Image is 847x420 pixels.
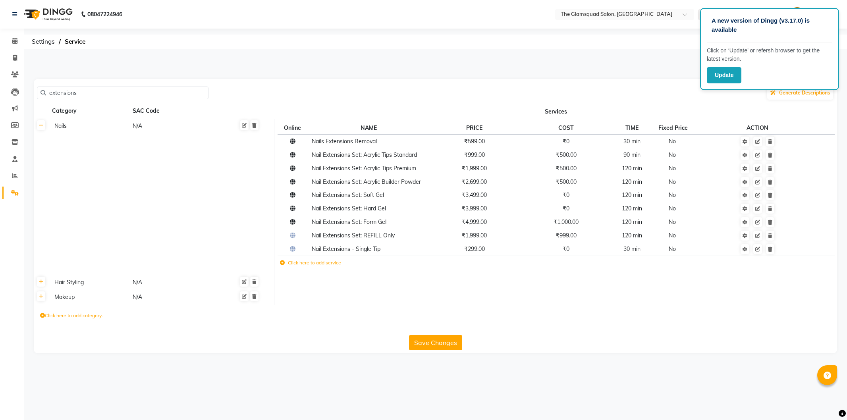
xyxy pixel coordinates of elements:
span: Nail Extensions Set: Acrylic Builder Powder [312,178,421,185]
th: Fixed Price [652,121,696,135]
span: ₹1,000.00 [554,218,579,225]
span: No [669,205,676,212]
span: 30 min [623,138,641,145]
span: Nail Extensions Set: Acrylic Tips Premium [312,165,416,172]
span: No [669,165,676,172]
span: 120 min [622,205,642,212]
th: ACTION [696,121,819,135]
span: 120 min [622,165,642,172]
span: 120 min [622,191,642,198]
span: No [669,138,676,145]
span: Nail Extensions - Single Tip [312,245,380,252]
th: PRICE [428,121,520,135]
b: 08047224946 [87,3,122,25]
span: 120 min [622,178,642,185]
div: Nails [51,121,129,131]
th: NAME [309,121,428,135]
span: Nail Extensions Set: Hard Gel [312,205,386,212]
label: Click here to add service [280,259,341,266]
span: ₹999.00 [464,151,485,158]
div: Hair Styling [51,277,129,287]
span: No [669,232,676,239]
span: 120 min [622,232,642,239]
span: ₹500.00 [556,178,577,185]
span: Settings [28,35,59,49]
span: No [669,218,676,225]
span: ₹0 [563,245,569,252]
span: ₹299.00 [464,245,485,252]
span: Nail Extensions Set: Acrylic Tips Standard [312,151,417,158]
span: ₹0 [563,191,569,198]
span: ₹2,699.00 [462,178,487,185]
input: Search by service name [46,87,205,99]
span: ₹0 [563,205,569,212]
img: logo [20,3,75,25]
span: ₹3,999.00 [462,205,487,212]
span: 90 min [623,151,641,158]
div: N/A [132,292,209,302]
span: ₹0 [563,138,569,145]
img: Manager [790,7,804,21]
p: Click on ‘Update’ or refersh browser to get the latest version. [707,46,832,63]
p: A new version of Dingg (v3.17.0) is available [712,16,828,34]
span: Nail Extensions Set: REFILL Only [312,232,395,239]
span: 30 min [623,245,641,252]
th: Services [275,104,837,119]
div: N/A [132,121,209,131]
th: COST [520,121,612,135]
span: ₹599.00 [464,138,485,145]
span: ₹1,999.00 [462,232,487,239]
span: No [669,245,676,252]
span: No [669,151,676,158]
span: 120 min [622,218,642,225]
span: ₹500.00 [556,151,577,158]
span: ₹500.00 [556,165,577,172]
span: No [669,191,676,198]
button: Generate Descriptions [767,86,833,100]
span: ₹3,499.00 [462,191,487,198]
span: Nail Extensions Set: Form Gel [312,218,386,225]
span: No [669,178,676,185]
iframe: chat widget [814,388,839,412]
span: Generate Descriptions [779,90,830,96]
div: N/A [132,277,209,287]
div: Makeup [51,292,129,302]
button: Save Changes [409,335,462,350]
span: Nail Extensions Set: Soft Gel [312,191,384,198]
div: SAC Code [132,106,209,116]
button: Update [707,67,741,83]
span: Service [61,35,89,49]
span: ₹1,999.00 [462,165,487,172]
span: ₹999.00 [556,232,577,239]
th: TIME [612,121,652,135]
div: Category [51,106,129,116]
span: ₹4,999.00 [462,218,487,225]
th: Online [278,121,309,135]
span: Nails Extensions Removal [312,138,377,145]
label: Click here to add category. [40,312,103,319]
